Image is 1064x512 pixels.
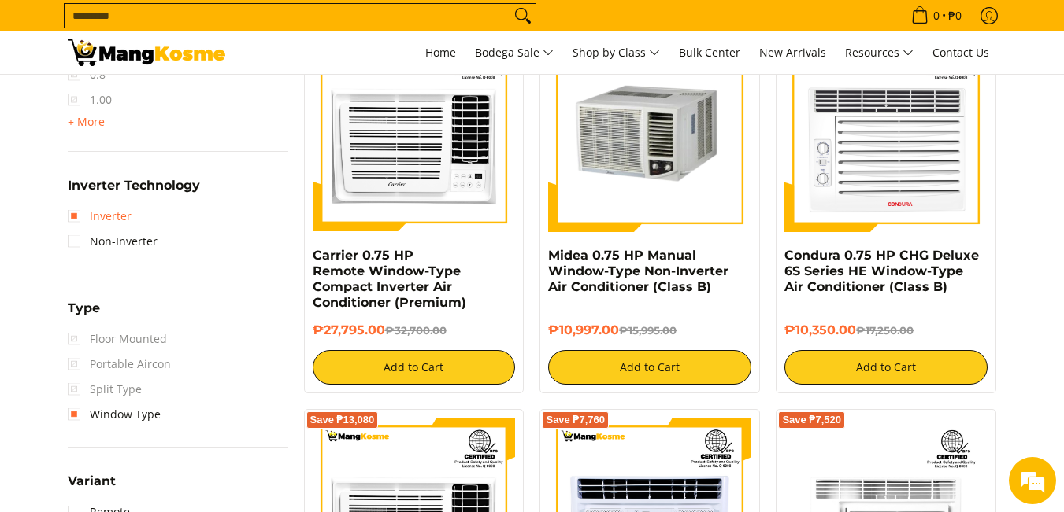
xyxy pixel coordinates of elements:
[906,7,966,24] span: •
[68,62,106,87] span: 0.8
[68,326,167,352] span: Floor Mounted
[784,248,979,294] a: Condura 0.75 HP CHG Deluxe 6S Series HE Window-Type Air Conditioner (Class B)
[68,229,158,254] a: Non-Inverter
[925,31,997,74] a: Contact Us
[784,322,988,338] h6: ₱10,350.00
[68,179,200,204] summary: Open
[68,179,200,192] span: Inverter Technology
[931,10,942,21] span: 0
[313,29,516,232] img: Carrier 0.75 HP Remote Window-Type Compact Inverter Air Conditioner (Premium)
[845,43,914,63] span: Resources
[548,322,751,338] h6: ₱10,997.00
[82,88,265,109] div: Chat with us now
[310,415,375,425] span: Save ₱13,080
[759,45,826,60] span: New Arrivals
[91,155,217,314] span: We're online!
[313,350,516,385] button: Add to Cart
[565,31,668,74] a: Shop by Class
[784,29,988,232] img: Condura 0.75 HP CHG Deluxe 6S Series HE Window-Type Air Conditioner (Class B)
[679,45,740,60] span: Bulk Center
[837,31,921,74] a: Resources
[68,87,112,112] span: 1.00
[68,352,171,377] span: Portable Aircon
[385,324,447,337] del: ₱32,700.00
[8,343,300,398] textarea: Type your message and hit 'Enter'
[856,324,914,337] del: ₱17,250.00
[68,475,116,499] summary: Open
[425,45,456,60] span: Home
[619,324,677,337] del: ₱15,995.00
[510,4,536,28] button: Search
[671,31,748,74] a: Bulk Center
[751,31,834,74] a: New Arrivals
[932,45,989,60] span: Contact Us
[68,402,161,427] a: Window Type
[467,31,562,74] a: Bodega Sale
[241,31,997,74] nav: Main Menu
[68,377,142,402] span: Split Type
[313,322,516,338] h6: ₱27,795.00
[417,31,464,74] a: Home
[546,415,605,425] span: Save ₱7,760
[68,475,116,488] span: Variant
[946,10,964,21] span: ₱0
[573,43,660,63] span: Shop by Class
[258,8,296,46] div: Minimize live chat window
[68,39,225,66] img: Bodega Sale Aircon l Mang Kosme: Home Appliances Warehouse Sale Window Type
[68,204,132,229] a: Inverter
[475,43,554,63] span: Bodega Sale
[68,302,100,315] span: Type
[548,350,751,385] button: Add to Cart
[313,248,466,310] a: Carrier 0.75 HP Remote Window-Type Compact Inverter Air Conditioner (Premium)
[68,302,100,326] summary: Open
[68,116,105,128] span: + More
[68,112,105,131] summary: Open
[784,350,988,385] button: Add to Cart
[548,29,751,232] img: midea-.75hp-manual-window-type-non-inverter-aircon-full-view-mang-kosme
[782,415,841,425] span: Save ₱7,520
[548,248,728,294] a: Midea 0.75 HP Manual Window-Type Non-Inverter Air Conditioner (Class B)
